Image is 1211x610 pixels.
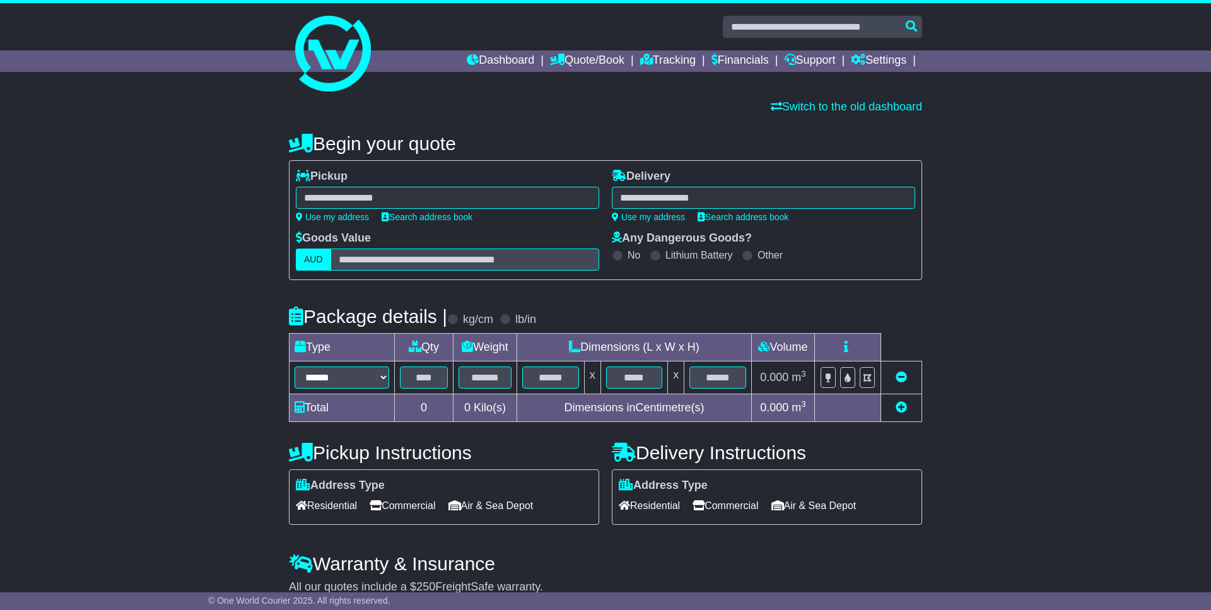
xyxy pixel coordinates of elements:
label: Goods Value [296,232,371,245]
a: Financials [711,50,769,72]
label: Address Type [296,479,385,493]
h4: Warranty & Insurance [289,553,922,574]
label: Address Type [619,479,708,493]
a: Use my address [612,212,685,222]
label: Delivery [612,170,670,184]
label: Other [758,249,783,261]
a: Support [785,50,836,72]
a: Use my address [296,212,369,222]
a: Remove this item [896,371,907,384]
td: Volume [751,334,814,361]
span: Air & Sea Depot [448,496,534,515]
span: m [792,401,806,414]
label: AUD [296,249,331,271]
label: Pickup [296,170,348,184]
h4: Begin your quote [289,133,922,154]
a: Search address book [382,212,472,222]
label: kg/cm [463,313,493,327]
span: © One World Courier 2025. All rights reserved. [208,595,390,606]
a: Settings [851,50,906,72]
span: 0.000 [760,371,788,384]
a: Quote/Book [550,50,624,72]
a: Switch to the old dashboard [771,100,922,113]
a: Search address book [698,212,788,222]
h4: Delivery Instructions [612,442,922,463]
td: x [584,361,600,394]
div: All our quotes include a $ FreightSafe warranty. [289,580,922,594]
a: Dashboard [467,50,534,72]
td: Qty [395,334,453,361]
td: x [668,361,684,394]
td: Type [290,334,395,361]
span: Residential [619,496,680,515]
td: 0 [395,394,453,422]
span: Air & Sea Depot [771,496,857,515]
h4: Package details | [289,306,447,327]
a: Tracking [640,50,696,72]
span: 250 [416,580,435,593]
td: Kilo(s) [453,394,517,422]
label: lb/in [515,313,536,327]
label: Lithium Battery [665,249,733,261]
span: Commercial [693,496,758,515]
span: 0 [464,401,471,414]
label: Any Dangerous Goods? [612,232,752,245]
span: m [792,371,806,384]
span: Residential [296,496,357,515]
td: Weight [453,334,517,361]
a: Add new item [896,401,907,414]
sup: 3 [801,399,806,409]
td: Dimensions (L x W x H) [517,334,751,361]
span: 0.000 [760,401,788,414]
h4: Pickup Instructions [289,442,599,463]
td: Dimensions in Centimetre(s) [517,394,751,422]
label: No [628,249,640,261]
td: Total [290,394,395,422]
sup: 3 [801,369,806,378]
span: Commercial [370,496,435,515]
